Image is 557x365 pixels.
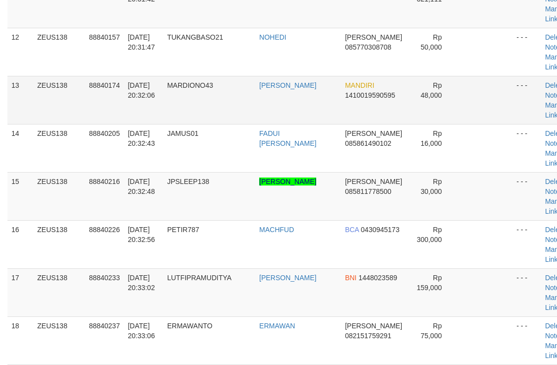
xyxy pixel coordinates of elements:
[512,28,541,76] td: - - -
[420,178,442,195] span: Rp 30,000
[420,81,442,99] span: Rp 48,000
[420,33,442,51] span: Rp 50,000
[512,220,541,268] td: - - -
[345,129,402,137] span: [PERSON_NAME]
[512,316,541,365] td: - - -
[420,129,442,147] span: Rp 16,000
[259,226,294,234] a: MACHFUD
[259,33,286,41] a: NOHEDI
[345,43,391,51] span: Copy 085770308708 to clipboard
[33,76,85,124] td: ZEUS138
[128,274,155,292] span: [DATE] 20:33:02
[89,322,120,330] span: 88840237
[89,226,120,234] span: 88840226
[167,178,209,185] span: JPSLEEP138
[33,316,85,365] td: ZEUS138
[512,268,541,316] td: - - -
[128,322,155,340] span: [DATE] 20:33:06
[259,322,295,330] a: ERMAWAN
[89,178,120,185] span: 88840216
[345,91,395,99] span: Copy 1410019590595 to clipboard
[345,33,402,41] span: [PERSON_NAME]
[33,172,85,220] td: ZEUS138
[512,172,541,220] td: - - -
[89,33,120,41] span: 88840157
[128,226,155,243] span: [DATE] 20:32:56
[167,274,232,282] span: LUTFIPRAMUDITYA
[128,81,155,99] span: [DATE] 20:32:06
[345,178,402,185] span: [PERSON_NAME]
[7,28,33,76] td: 12
[259,178,316,185] a: [PERSON_NAME]
[128,178,155,195] span: [DATE] 20:32:48
[259,274,316,282] a: [PERSON_NAME]
[345,81,374,89] span: MANDIRI
[33,220,85,268] td: ZEUS138
[512,76,541,124] td: - - -
[89,274,120,282] span: 88840233
[167,129,199,137] span: JAMUS01
[167,33,223,41] span: TUKANGBASO21
[167,226,200,234] span: PETIR787
[128,129,155,147] span: [DATE] 20:32:43
[417,274,442,292] span: Rp 159,000
[512,124,541,172] td: - - -
[345,139,391,147] span: Copy 085861490102 to clipboard
[33,268,85,316] td: ZEUS138
[417,226,442,243] span: Rp 300,000
[345,274,356,282] span: BNI
[7,76,33,124] td: 13
[33,28,85,76] td: ZEUS138
[89,129,120,137] span: 88840205
[259,81,316,89] a: [PERSON_NAME]
[358,274,397,282] span: Copy 1448023589 to clipboard
[33,124,85,172] td: ZEUS138
[361,226,400,234] span: Copy 0430945173 to clipboard
[7,268,33,316] td: 17
[420,322,442,340] span: Rp 75,000
[345,322,402,330] span: [PERSON_NAME]
[167,322,212,330] span: ERMAWANTO
[7,124,33,172] td: 14
[345,187,391,195] span: Copy 085811778500 to clipboard
[89,81,120,89] span: 88840174
[7,220,33,268] td: 16
[345,332,391,340] span: Copy 082151759291 to clipboard
[128,33,155,51] span: [DATE] 20:31:47
[345,226,359,234] span: BCA
[7,172,33,220] td: 15
[7,316,33,365] td: 18
[259,129,316,147] a: FADUI [PERSON_NAME]
[167,81,213,89] span: MARDIONO43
